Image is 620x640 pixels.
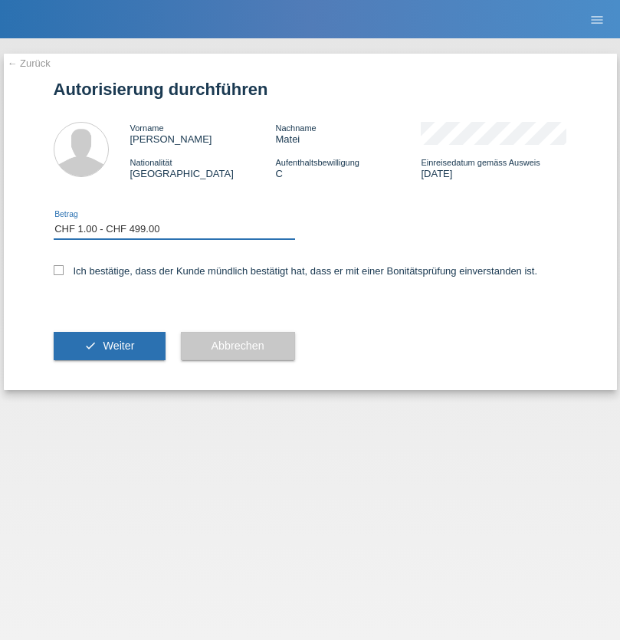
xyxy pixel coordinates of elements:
[130,158,172,167] span: Nationalität
[275,158,359,167] span: Aufenthaltsbewilligung
[589,12,605,28] i: menu
[54,80,567,99] h1: Autorisierung durchführen
[130,122,276,145] div: [PERSON_NAME]
[181,332,295,361] button: Abbrechen
[8,57,51,69] a: ← Zurück
[275,123,316,133] span: Nachname
[84,340,97,352] i: check
[582,15,612,24] a: menu
[130,123,164,133] span: Vorname
[54,265,538,277] label: Ich bestätige, dass der Kunde mündlich bestätigt hat, dass er mit einer Bonitätsprüfung einversta...
[54,332,166,361] button: check Weiter
[421,158,540,167] span: Einreisedatum gemäss Ausweis
[421,156,566,179] div: [DATE]
[275,122,421,145] div: Matei
[212,340,264,352] span: Abbrechen
[275,156,421,179] div: C
[130,156,276,179] div: [GEOGRAPHIC_DATA]
[103,340,134,352] span: Weiter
